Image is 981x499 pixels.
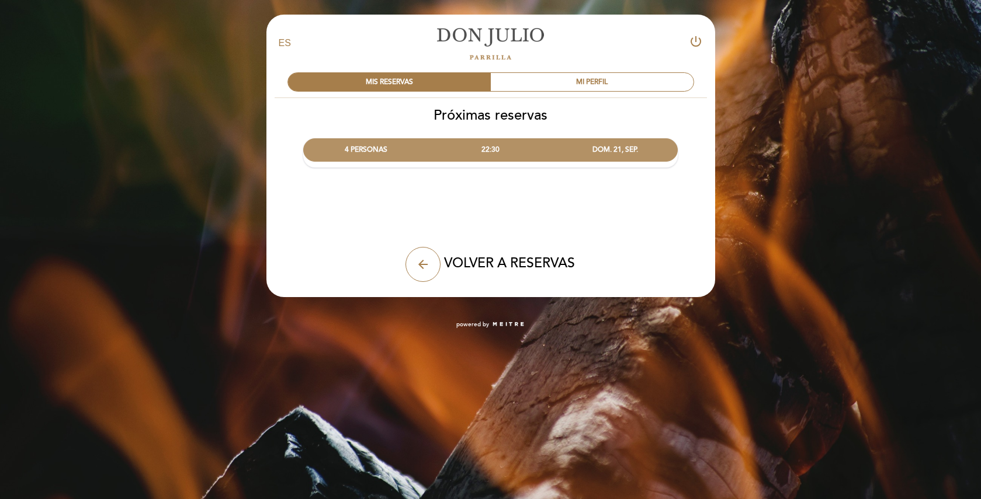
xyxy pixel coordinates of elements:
div: MI PERFIL [491,73,694,91]
img: MEITRE [492,322,525,327]
button: arrow_back [405,247,441,282]
i: power_settings_new [689,34,703,48]
div: DOM. 21, SEP. [553,139,677,160]
div: 22:30 [428,139,553,160]
div: MIS RESERVAS [288,73,491,91]
a: powered by [456,320,525,329]
div: 4 PERSONAS [304,139,428,160]
span: VOLVER A RESERVAS [444,255,575,271]
a: [PERSON_NAME] [418,27,564,60]
button: power_settings_new [689,34,703,53]
i: arrow_back [416,257,430,271]
span: powered by [456,320,489,329]
h2: Próximas reservas [266,107,716,124]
